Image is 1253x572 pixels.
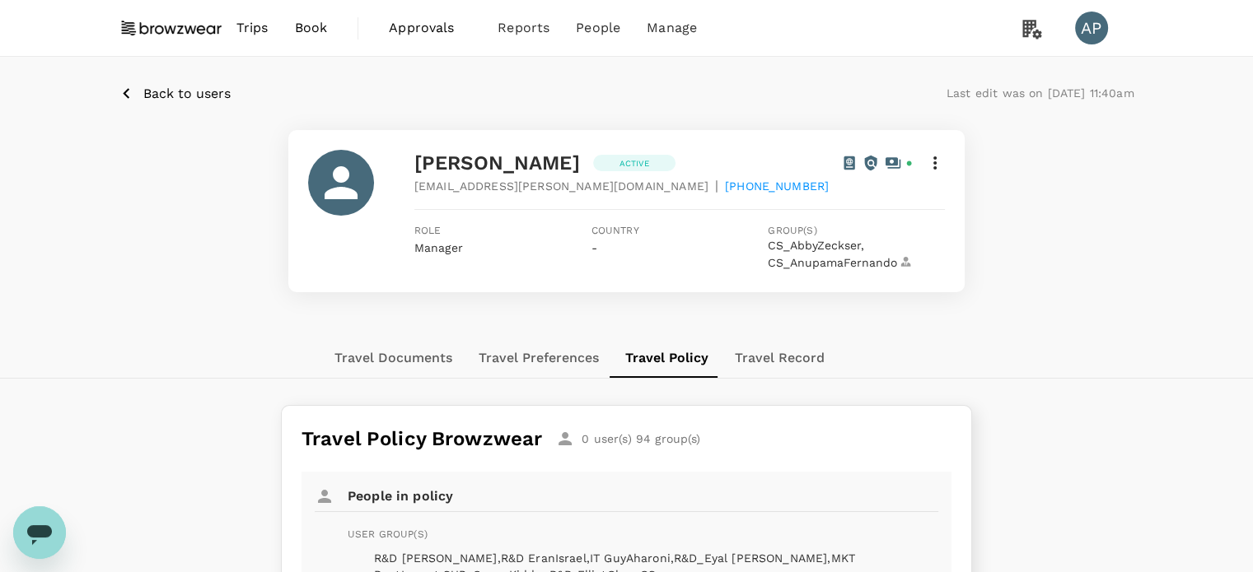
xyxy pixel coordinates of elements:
[725,178,829,194] span: [PHONE_NUMBER]
[236,18,269,38] span: Trips
[591,223,769,239] span: Country
[414,178,708,194] span: [EMAIL_ADDRESS][PERSON_NAME][DOMAIN_NAME]
[302,426,542,452] h5: Travel Policy Browzwear
[13,506,66,559] iframe: Button to launch messaging window
[348,485,453,508] h6: People in policy
[715,176,718,196] span: |
[389,18,471,38] span: Approvals
[722,338,838,378] button: Travel Record
[414,223,591,239] span: Role
[555,429,700,449] div: 0 user(s) 94 group(s)
[321,338,465,378] button: Travel Documents
[295,18,328,38] span: Book
[465,338,612,378] button: Travel Preferences
[612,338,722,378] button: Travel Policy
[768,239,864,253] span: CS_AbbyZeckser ,
[768,256,914,270] button: CS_AnupamaFernando
[498,18,549,38] span: Reports
[1075,12,1108,44] div: AP
[576,18,620,38] span: People
[768,223,945,239] span: Group(s)
[119,10,223,46] img: Browzwear Solutions Pte Ltd
[947,85,1134,101] p: Last edit was on [DATE] 11:40am
[591,241,597,254] span: -
[414,151,580,174] span: [PERSON_NAME]
[143,84,231,104] p: Back to users
[647,18,697,38] span: Manage
[119,83,231,104] button: Back to users
[768,239,864,253] button: CS_AbbyZeckser,
[414,241,463,254] span: Manager
[348,528,428,540] span: USER GROUP(S)
[619,157,649,170] p: Active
